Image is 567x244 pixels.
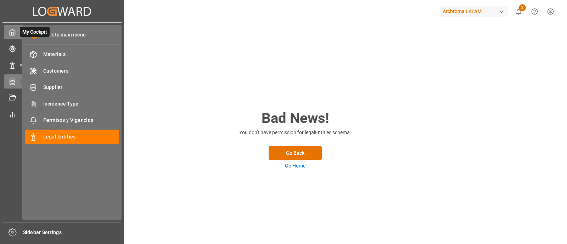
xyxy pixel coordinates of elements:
span: Supplier [43,84,119,91]
a: My CockpitMy Cockpit [4,25,120,39]
p: You don't have permission for legalEntities schema. [224,129,366,136]
a: Materials [25,47,119,61]
button: show 2 new notifications [511,4,527,19]
span: Incidence Type [43,100,119,108]
button: Go Back [269,146,322,160]
a: Supplier [25,80,119,94]
span: Legal Entities [43,133,119,141]
span: Materials [43,51,119,58]
a: Legal Entities [25,130,119,143]
a: Document Management [4,91,120,105]
a: My Reports [4,107,120,121]
h2: Bad News! [224,108,366,129]
a: Tracking [4,41,120,55]
a: Go Home [285,163,305,169]
button: Archroma LATAM [440,5,511,18]
span: Permisos y Vigencias [43,117,119,124]
button: Help Center [527,4,543,19]
a: Incidence Type [25,97,119,110]
a: Customers [25,64,119,78]
span: 2 [519,4,526,11]
span: Back to main menu [38,31,86,39]
div: Archroma LATAM [440,6,508,17]
span: Customers [43,67,119,75]
span: My Cockpit [20,27,50,37]
span: Sidebar Settings [23,229,121,236]
a: Permisos y Vigencias [25,113,119,127]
